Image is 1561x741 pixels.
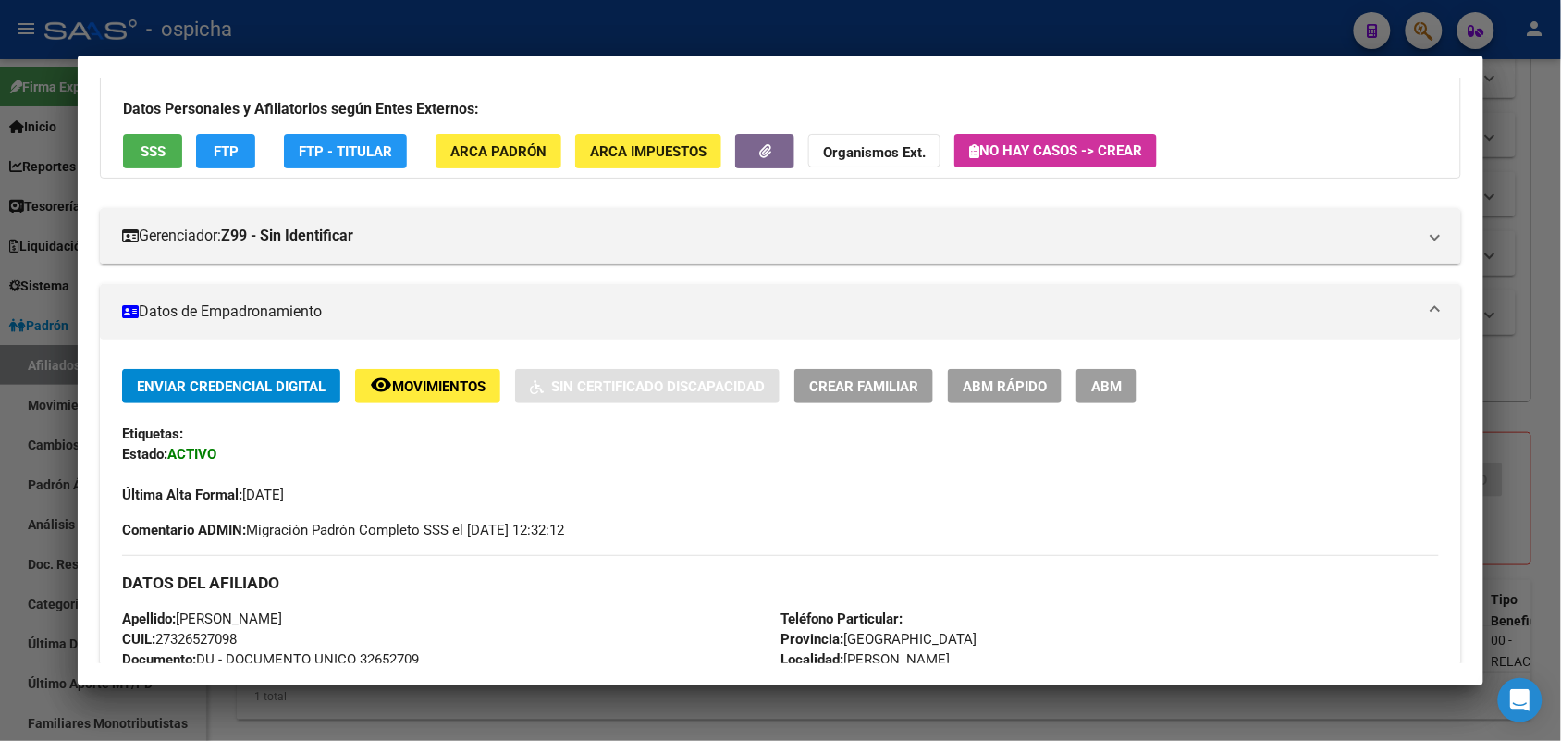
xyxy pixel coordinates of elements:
span: [GEOGRAPHIC_DATA] [780,631,977,648]
button: Enviar Credencial Digital [122,369,340,403]
span: [DATE] [122,487,284,503]
span: Crear Familiar [809,378,918,395]
button: SSS [123,134,182,168]
span: SSS [141,143,166,160]
span: 27326527098 [122,631,237,648]
button: No hay casos -> Crear [954,134,1157,167]
mat-expansion-panel-header: Gerenciador:Z99 - Sin Identificar [100,208,1460,264]
strong: Última Alta Formal: [122,487,242,503]
button: Crear Familiar [794,369,933,403]
strong: Teléfono Particular: [780,611,903,627]
h3: Datos Personales y Afiliatorios según Entes Externos: [123,98,1437,120]
span: ABM [1091,378,1122,395]
h3: DATOS DEL AFILIADO [122,573,1438,593]
span: Enviar Credencial Digital [137,378,326,395]
span: Movimientos [392,378,486,395]
span: No hay casos -> Crear [969,142,1142,159]
button: FTP - Titular [284,134,407,168]
strong: Comentario ADMIN: [122,522,246,538]
span: DU - DOCUMENTO UNICO 32652709 [122,651,419,668]
strong: Provincia: [780,631,843,648]
span: FTP [214,143,239,160]
button: ARCA Padrón [436,134,561,168]
strong: Etiquetas: [122,426,183,442]
span: FTP - Titular [299,143,392,160]
strong: Organismos Ext. [823,144,926,161]
strong: Estado: [122,446,167,463]
strong: Documento: [122,651,196,668]
mat-panel-title: Datos de Empadronamiento [122,301,1416,323]
mat-icon: remove_red_eye [370,374,392,396]
button: Organismos Ext. [808,134,940,168]
strong: Z99 - Sin Identificar [221,225,353,247]
span: [PERSON_NAME] [122,611,282,627]
span: ABM Rápido [963,378,1047,395]
button: Movimientos [355,369,500,403]
div: Open Intercom Messenger [1498,678,1543,722]
mat-expansion-panel-header: Datos de Empadronamiento [100,284,1460,340]
button: ARCA Impuestos [575,134,721,168]
span: [PERSON_NAME] [780,651,950,668]
strong: Apellido: [122,611,176,627]
span: Sin Certificado Discapacidad [551,378,765,395]
strong: Localidad: [780,651,843,668]
button: ABM Rápido [948,369,1062,403]
mat-panel-title: Gerenciador: [122,225,1416,247]
strong: ACTIVO [167,446,216,463]
span: ARCA Impuestos [590,143,707,160]
button: FTP [196,134,255,168]
span: Migración Padrón Completo SSS el [DATE] 12:32:12 [122,520,564,540]
strong: CUIL: [122,631,155,648]
button: ABM [1076,369,1137,403]
span: ARCA Padrón [450,143,547,160]
button: Sin Certificado Discapacidad [515,369,780,403]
